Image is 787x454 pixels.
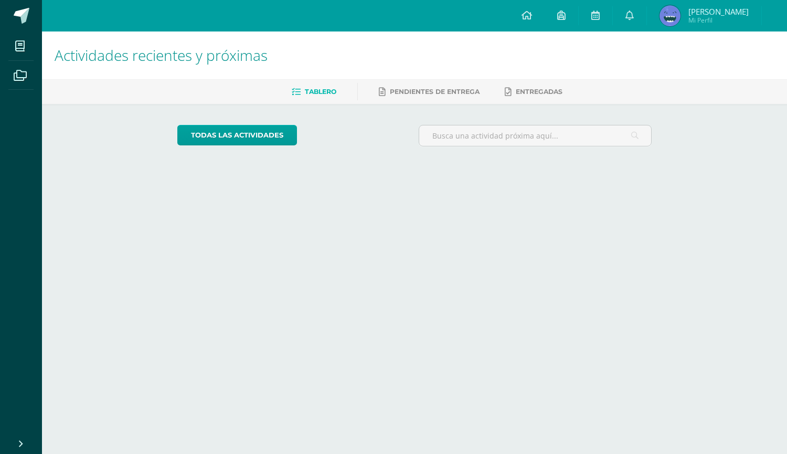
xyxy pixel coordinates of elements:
[177,125,297,145] a: todas las Actividades
[688,16,749,25] span: Mi Perfil
[292,83,336,100] a: Tablero
[419,125,652,146] input: Busca una actividad próxima aquí...
[505,83,562,100] a: Entregadas
[55,45,268,65] span: Actividades recientes y próximas
[379,83,480,100] a: Pendientes de entrega
[660,5,680,26] img: 1e5befc914899250c25cda25b21c0b20.png
[688,6,749,17] span: [PERSON_NAME]
[516,88,562,96] span: Entregadas
[390,88,480,96] span: Pendientes de entrega
[305,88,336,96] span: Tablero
